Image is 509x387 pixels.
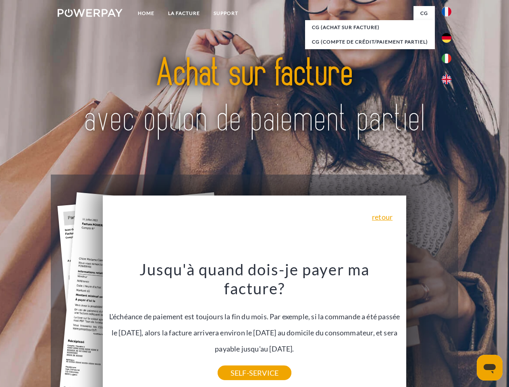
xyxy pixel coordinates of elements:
[413,6,435,21] a: CG
[161,6,207,21] a: LA FACTURE
[218,366,291,380] a: SELF-SERVICE
[58,9,123,17] img: logo-powerpay-white.svg
[372,213,393,221] a: retour
[108,260,402,373] div: L'échéance de paiement est toujours la fin du mois. Par exemple, si la commande a été passée le [...
[207,6,245,21] a: Support
[77,39,432,154] img: title-powerpay_fr.svg
[305,20,435,35] a: CG (achat sur facture)
[442,33,451,43] img: de
[477,355,503,381] iframe: Bouton de lancement de la fenêtre de messagerie
[442,54,451,63] img: it
[442,75,451,84] img: en
[131,6,161,21] a: Home
[305,35,435,49] a: CG (Compte de crédit/paiement partiel)
[108,260,402,298] h3: Jusqu'à quand dois-je payer ma facture?
[442,7,451,17] img: fr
